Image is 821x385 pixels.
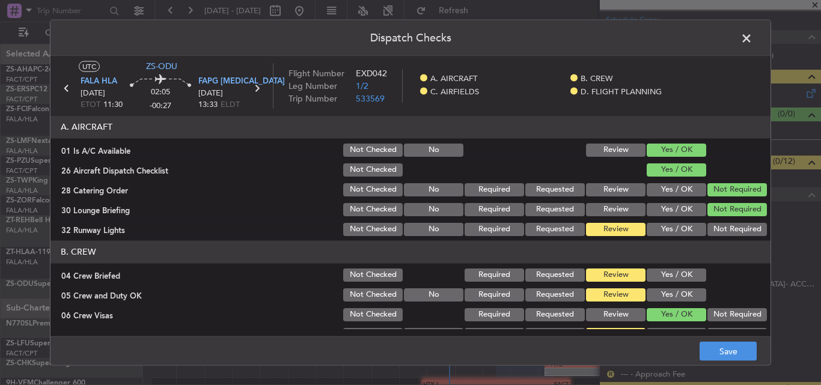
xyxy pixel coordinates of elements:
button: Not Required [707,327,767,341]
button: Yes / OK [647,308,706,321]
button: Save [700,342,757,361]
header: Dispatch Checks [50,20,771,56]
button: Yes / OK [647,327,706,341]
button: Review [586,308,646,321]
button: Review [586,288,646,301]
button: Yes / OK [647,268,706,281]
button: Yes / OK [647,163,706,176]
button: Not Required [707,222,767,235]
button: Review [586,222,646,235]
button: Yes / OK [647,288,706,301]
button: Yes / OK [647,202,706,216]
button: Not Required [707,202,767,216]
button: Review [586,268,646,281]
button: Not Required [707,308,767,321]
button: Review [586,183,646,196]
span: D. FLIGHT PLANNING [581,86,662,99]
button: Review [586,143,646,156]
button: Yes / OK [647,183,706,196]
button: Not Required [707,183,767,196]
button: Yes / OK [647,222,706,235]
button: Review [586,202,646,216]
span: B. CREW [581,73,613,85]
button: Yes / OK [647,143,706,156]
button: Review [586,327,646,341]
